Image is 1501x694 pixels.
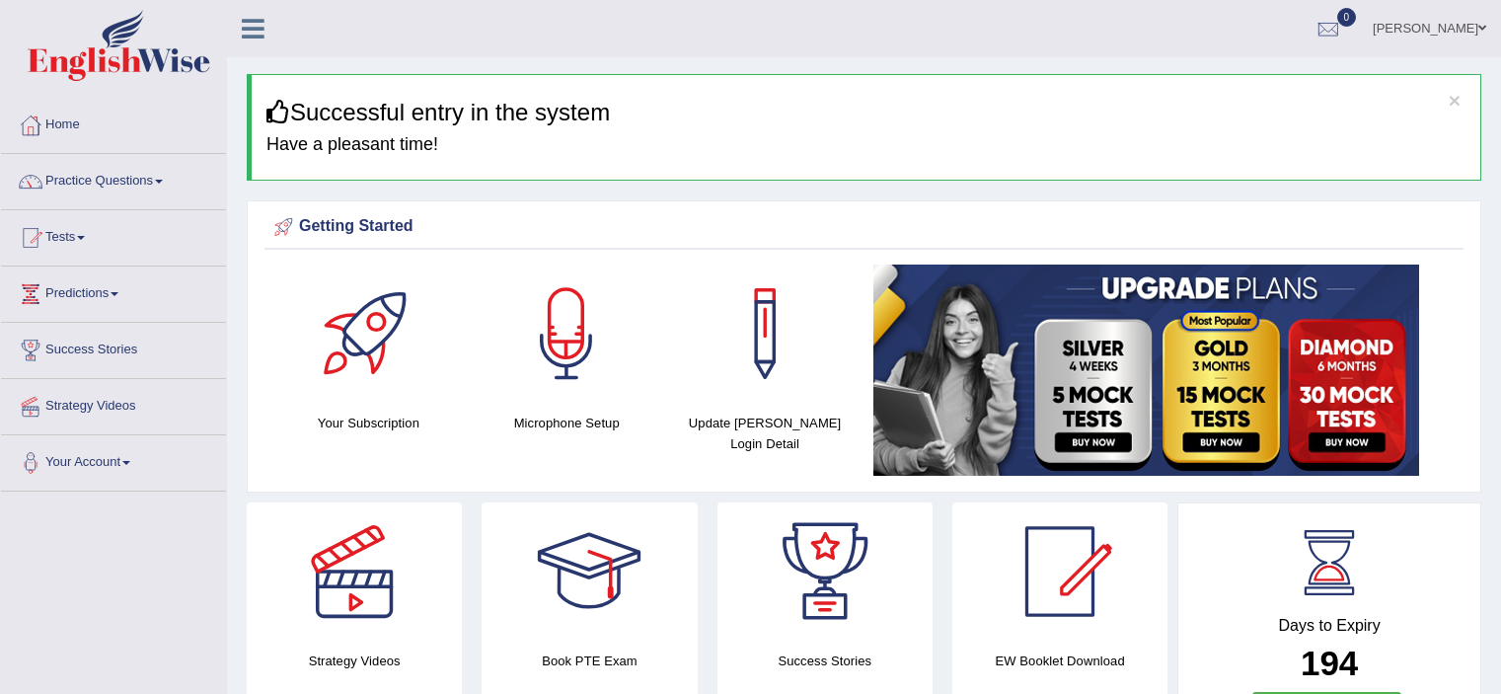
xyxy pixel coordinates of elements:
[717,651,933,671] h4: Success Stories
[676,413,855,454] h4: Update [PERSON_NAME] Login Detail
[482,651,697,671] h4: Book PTE Exam
[1,98,226,147] a: Home
[952,651,1167,671] h4: EW Booklet Download
[1,210,226,260] a: Tests
[1,435,226,485] a: Your Account
[1,154,226,203] a: Practice Questions
[1200,617,1459,635] h4: Days to Expiry
[247,651,462,671] h4: Strategy Videos
[269,212,1459,242] div: Getting Started
[1,267,226,316] a: Predictions
[873,265,1419,476] img: small5.jpg
[1301,644,1358,682] b: 194
[478,413,656,433] h4: Microphone Setup
[1337,8,1357,27] span: 0
[266,100,1465,125] h3: Successful entry in the system
[1449,90,1461,111] button: ×
[279,413,458,433] h4: Your Subscription
[266,135,1465,155] h4: Have a pleasant time!
[1,379,226,428] a: Strategy Videos
[1,323,226,372] a: Success Stories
